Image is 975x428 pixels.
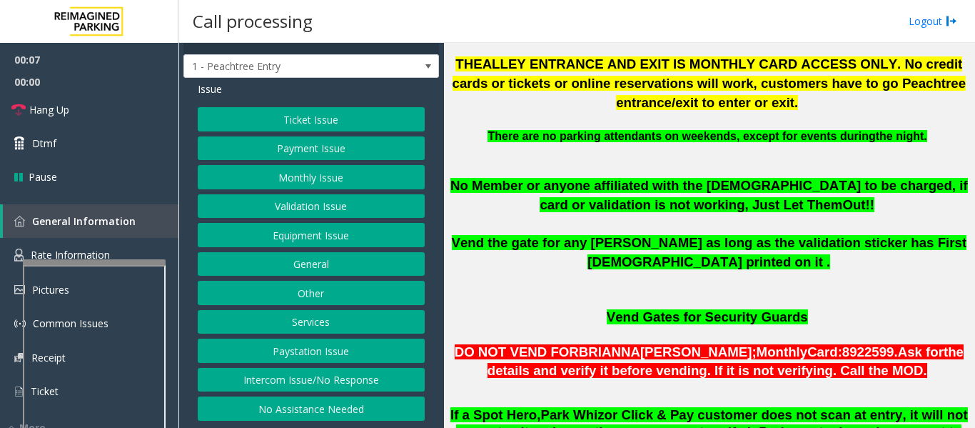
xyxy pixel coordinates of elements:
[29,102,69,117] span: Hang Up
[32,136,56,151] span: Dtmf
[876,130,924,142] span: the night
[198,81,222,96] span: Issue
[14,285,25,294] img: 'icon'
[184,55,388,78] span: 1 - Peachtree Entry
[198,339,425,363] button: Paystation Issue
[14,249,24,262] img: 'icon'
[14,318,26,329] img: 'icon'
[198,368,425,392] button: Intercom Issue/No Response
[453,56,966,109] span: ALLEY ENTRANCE AND EXIT IS MONTHLY CARD ACCESS ONLY. No credit cards or tickets or online reserva...
[450,407,540,422] span: If a Spot Hero,
[757,344,808,359] span: Monthly
[607,309,808,324] span: Vend Gates for Security Guards
[540,407,604,422] span: Park Whiz
[32,214,136,228] span: General Information
[842,197,874,212] span: Out!!
[14,353,24,362] img: 'icon'
[909,14,957,29] a: Logout
[198,397,425,421] button: No Assistance Needed
[807,344,842,359] span: Card:
[29,169,57,184] span: Pause
[579,344,640,359] span: BRIANNA
[198,107,425,131] button: Ticket Issue
[452,235,967,269] span: Vend the gate for any [PERSON_NAME] as long as the validation sticker has First [DEMOGRAPHIC_DATA...
[14,216,25,227] img: 'icon'
[198,281,425,305] button: Other
[198,194,425,219] button: Validation Issue
[198,165,425,189] button: Monthly Issue
[450,178,968,212] span: No Member or anyone affiliated with the [DEMOGRAPHIC_DATA] to be charged, if card or validation i...
[487,344,964,379] span: the details and verify it before vending. If it is not verifying. Call the MOD.
[186,4,320,39] h3: Call processing
[898,344,944,359] span: Ask for
[946,14,957,29] img: logout
[31,248,110,262] span: Rate Information
[487,130,875,142] span: There are no parking attendants on weekends, except for events during
[640,344,757,359] span: [PERSON_NAME];
[455,56,482,71] span: THE
[924,130,926,142] span: .
[198,310,425,334] button: Services
[198,136,425,161] button: Payment Issue
[842,344,898,359] span: 8922599.
[3,204,178,238] a: General Information
[14,385,24,398] img: 'icon'
[198,223,425,247] button: Equipment Issue
[455,344,579,359] span: DO NOT VEND FOR
[198,252,425,277] button: General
